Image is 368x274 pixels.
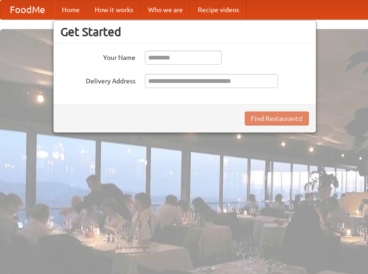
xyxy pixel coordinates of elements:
[54,0,87,19] a: Home
[60,51,135,62] label: Your Name
[190,0,247,19] a: Recipe videos
[60,25,309,39] h3: Get Started
[87,0,141,19] a: How it works
[0,0,54,19] a: FoodMe
[245,111,309,126] button: Find Restaurants!
[60,74,135,86] label: Delivery Address
[141,0,190,19] a: Who we are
